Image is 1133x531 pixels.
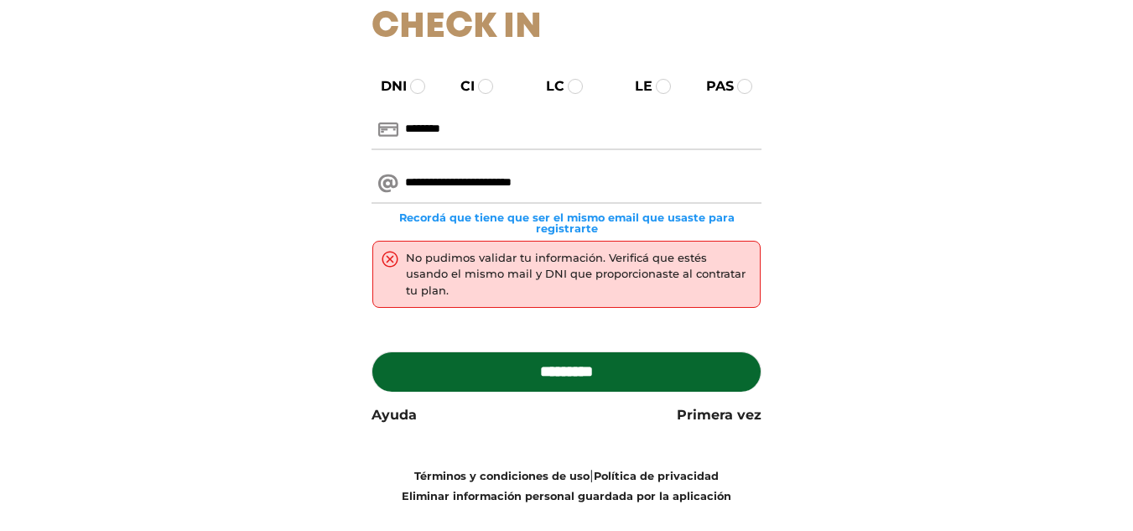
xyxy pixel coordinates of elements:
[366,76,407,96] label: DNI
[372,7,761,49] h1: Check In
[414,470,590,482] a: Términos y condiciones de uso
[445,76,475,96] label: CI
[359,466,774,506] div: |
[372,212,761,234] small: Recordá que tiene que ser el mismo email que usaste para registrarte
[620,76,652,96] label: LE
[594,470,719,482] a: Política de privacidad
[402,490,731,502] a: Eliminar información personal guardada por la aplicación
[677,405,761,425] a: Primera vez
[372,405,417,425] a: Ayuda
[531,76,564,96] label: LC
[691,76,734,96] label: PAS
[406,250,751,299] div: No pudimos validar tu información. Verificá que estés usando el mismo mail y DNI que proporcionas...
